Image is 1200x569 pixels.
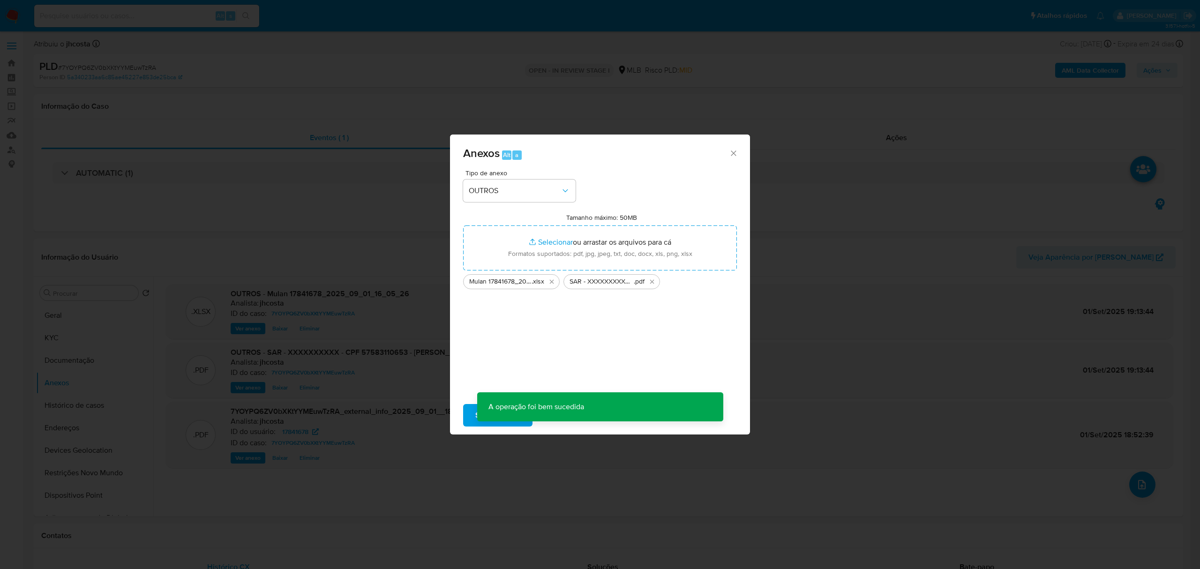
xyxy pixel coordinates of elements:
span: Anexos [463,145,500,161]
span: .pdf [634,277,645,286]
button: OUTROS [463,180,576,202]
span: SAR - XXXXXXXXXX - CPF 57583110653 - [PERSON_NAME] [PERSON_NAME] [570,277,634,286]
span: a [515,150,518,159]
p: A operação foi bem sucedida [477,392,595,421]
button: Excluir Mulan 17841678_2025_09_01_16_05_26.xlsx [546,276,557,287]
button: Excluir SAR - XXXXXXXXXX - CPF 57583110653 - ARLINDO DE CASTRO MAGALHAES.pdf [646,276,658,287]
span: Tipo de anexo [465,170,578,176]
span: .xlsx [532,277,544,286]
ul: Arquivos selecionados [463,270,737,289]
button: Fechar [729,149,737,157]
label: Tamanho máximo: 50MB [566,213,637,222]
span: Alt [503,150,510,159]
span: Cancelar [548,405,579,426]
span: OUTROS [469,186,561,195]
span: Subir arquivo [475,405,520,426]
span: Mulan 17841678_2025_09_01_16_05_26 [469,277,532,286]
button: Subir arquivo [463,404,532,427]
